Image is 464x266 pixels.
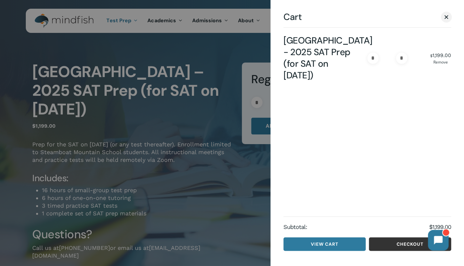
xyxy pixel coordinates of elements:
a: [GEOGRAPHIC_DATA] - 2025 SAT Prep (for SAT on [DATE]) [283,34,372,81]
a: Remove Steamboat Mountain School - 2025 SAT Prep (for SAT on Dec. 6) from cart [430,60,451,64]
iframe: Chatbot [421,223,455,257]
span: $ [430,54,432,58]
a: Checkout [369,237,451,251]
span: Cart [283,13,301,21]
bdi: 1,199.00 [430,52,451,58]
input: Product quantity [380,53,395,64]
a: View cart [283,237,366,251]
strong: Subtotal: [283,223,429,231]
